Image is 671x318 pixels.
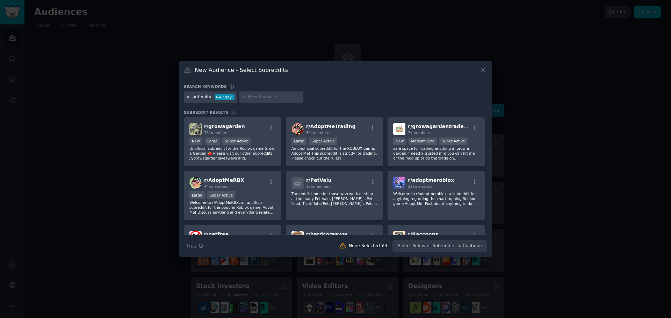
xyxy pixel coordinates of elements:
img: hardcoreaww [291,231,304,243]
img: Raccoons [393,231,405,243]
div: Super Active [439,138,468,145]
span: r/ growagarden [204,124,245,129]
span: r/ hardcoreaww [306,231,347,237]
img: growagardentradehub [393,123,405,135]
img: petfree [189,231,202,243]
div: New [189,138,202,145]
img: AdoptMeRBX [189,177,202,189]
div: pet value [193,94,212,100]
span: r/ Raccoons [408,231,438,237]
div: Medium Size [409,138,437,145]
div: Large [205,138,220,145]
span: Tips [186,242,196,250]
span: 75k members [204,131,228,135]
span: r/ PetValu [306,177,332,183]
p: The reddit home for those who work or shop at the many Pet Valu, [PERSON_NAME]’s Pet Food, Tisol,... [291,191,377,206]
img: AdoptMeTrading [291,123,304,135]
span: r/ AdoptMeRBX [204,177,244,183]
span: 22k members [408,184,432,188]
span: r/ petfree [204,231,229,237]
div: Super Active [309,138,337,145]
div: Large [291,138,307,145]
span: 135 members [306,184,331,188]
div: None Selected Yet [349,243,388,249]
p: Welcome to r/AdoptMeRBX, an unofficial subreddit for the popular Roblox game, Adopt Me! Discuss a... [189,200,275,215]
span: r/ AdoptMeTrading [306,124,356,129]
p: An unofficial subreddit for the ROBLOX game, Adopt Me! This subreddit is strictly for trading. Pl... [291,146,377,161]
h3: New Audience - Select Subreddits [195,66,288,74]
h3: Search keywords [184,84,227,89]
img: adoptmeroblox [393,177,405,189]
div: New [393,138,406,145]
span: 50k members [306,131,330,135]
div: Large [189,191,205,199]
span: r/ adoptmeroblox [408,177,454,183]
span: 44k members [204,184,228,188]
img: growagarden [189,123,202,135]
span: Subreddit Results [184,110,228,115]
button: Tips [184,240,206,252]
p: Unofficial subreddit for the Roblox game Grow a Garden 🍅 Please visit our other subreddits /r/gro... [189,146,275,161]
p: Welcome to r/adoptmeroblox, a subreddit for anything regarding the chart-topping Roblox game Adop... [393,191,479,206]
span: 7k members [408,131,430,135]
input: New Keyword [248,94,301,100]
span: 18 [231,110,236,114]
div: Super Active [222,138,251,145]
span: r/ growagardentradehub [408,124,474,129]
p: safe space for trading anything in grow a garden if need a trusted mm you can hit me or the mod u... [393,146,479,161]
div: 4.4 / day [215,94,235,100]
div: Super Active [207,191,236,199]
